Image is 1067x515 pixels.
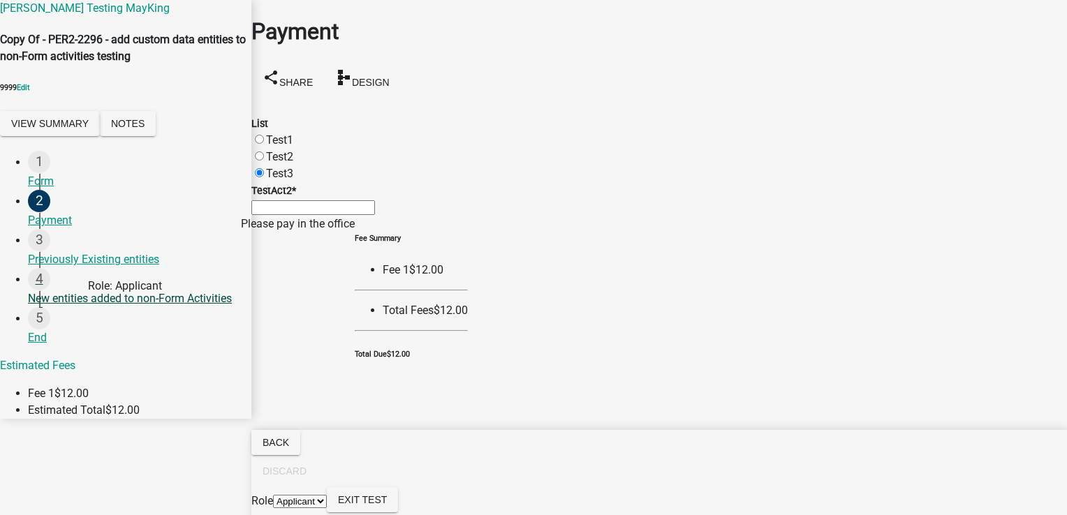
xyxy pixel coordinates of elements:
[28,268,50,290] div: 4
[28,387,54,400] span: Fee 1
[28,251,240,268] div: Previously Existing entities
[266,150,293,163] label: Test2
[263,68,279,85] i: share
[17,83,30,92] a: Edit
[387,350,410,359] span: $12.00
[54,387,89,400] span: $12.00
[355,349,468,360] h6: Total Due
[251,458,318,484] button: Discard
[28,190,50,212] div: 2
[383,262,468,278] li: Fee 1
[409,263,443,276] span: $12.00
[105,403,140,417] span: $12.00
[28,403,105,417] span: Estimated Total
[251,64,324,95] button: shareShare
[100,118,156,131] wm-modal-confirm: Notes
[279,76,313,87] span: Share
[251,494,273,507] label: Role
[28,290,240,307] div: New entities added to non-Form Activities
[434,304,468,317] span: $12.00
[266,167,293,180] label: Test3
[352,76,390,87] span: Design
[28,329,240,346] div: End
[355,233,468,244] h6: Fee Summary
[335,68,352,85] i: schema
[28,212,240,229] div: Payment
[263,437,289,448] span: Back
[88,278,162,294] div: Role: Applicant
[251,118,268,130] label: List
[266,133,293,147] label: Test1
[383,302,468,319] li: Total Fees
[100,111,156,136] button: Notes
[241,217,355,230] span: Please pay in the office
[28,173,240,190] div: Form
[251,185,296,197] label: TestAct2
[251,430,300,455] button: Back
[28,307,50,329] div: 5
[17,83,30,92] wm-modal-confirm: Edit Application Number
[327,487,398,512] button: Exit Test
[338,494,387,505] span: Exit Test
[28,229,50,251] div: 3
[324,64,401,95] button: schemaDesign
[251,15,1067,48] h1: Payment
[28,151,50,173] div: 1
